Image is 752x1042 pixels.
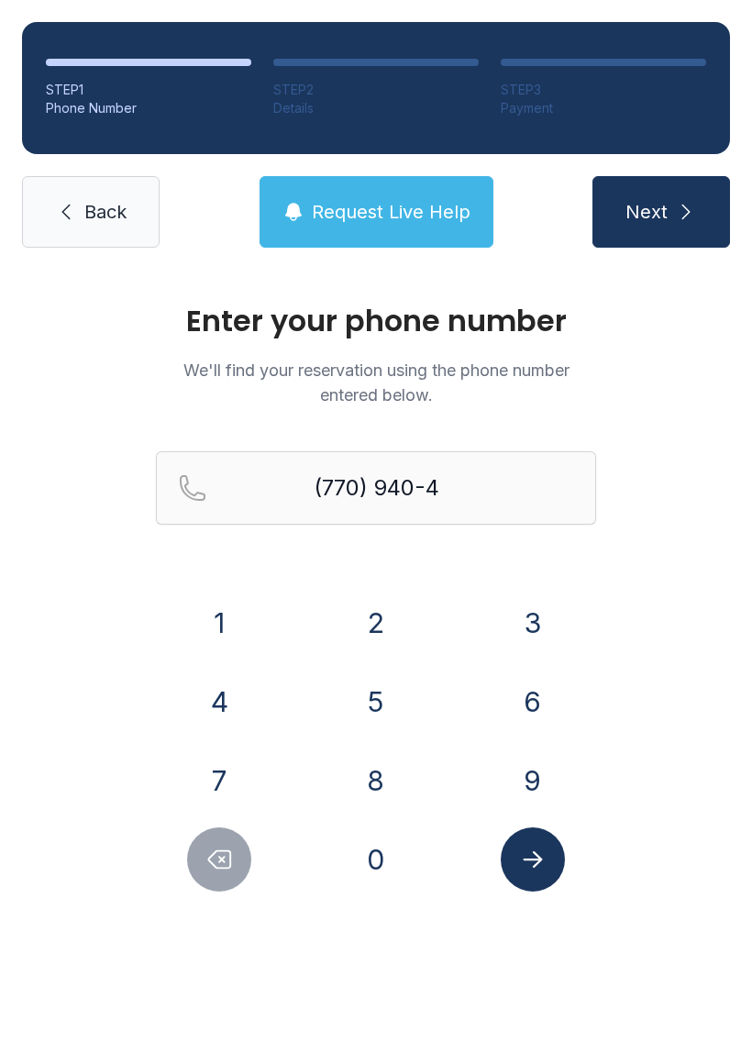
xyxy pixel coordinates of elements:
span: Back [84,199,127,225]
span: Request Live Help [312,199,470,225]
button: 0 [344,827,408,892]
input: Reservation phone number [156,451,596,525]
button: 7 [187,748,251,813]
p: We'll find your reservation using the phone number entered below. [156,358,596,407]
div: STEP 3 [501,81,706,99]
div: STEP 2 [273,81,479,99]
button: 3 [501,591,565,655]
button: 9 [501,748,565,813]
button: 5 [344,670,408,734]
div: STEP 1 [46,81,251,99]
button: Submit lookup form [501,827,565,892]
h1: Enter your phone number [156,306,596,336]
button: 4 [187,670,251,734]
button: 1 [187,591,251,655]
button: 8 [344,748,408,813]
div: Phone Number [46,99,251,117]
button: 2 [344,591,408,655]
div: Payment [501,99,706,117]
div: Details [273,99,479,117]
span: Next [625,199,668,225]
button: 6 [501,670,565,734]
button: Delete number [187,827,251,892]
